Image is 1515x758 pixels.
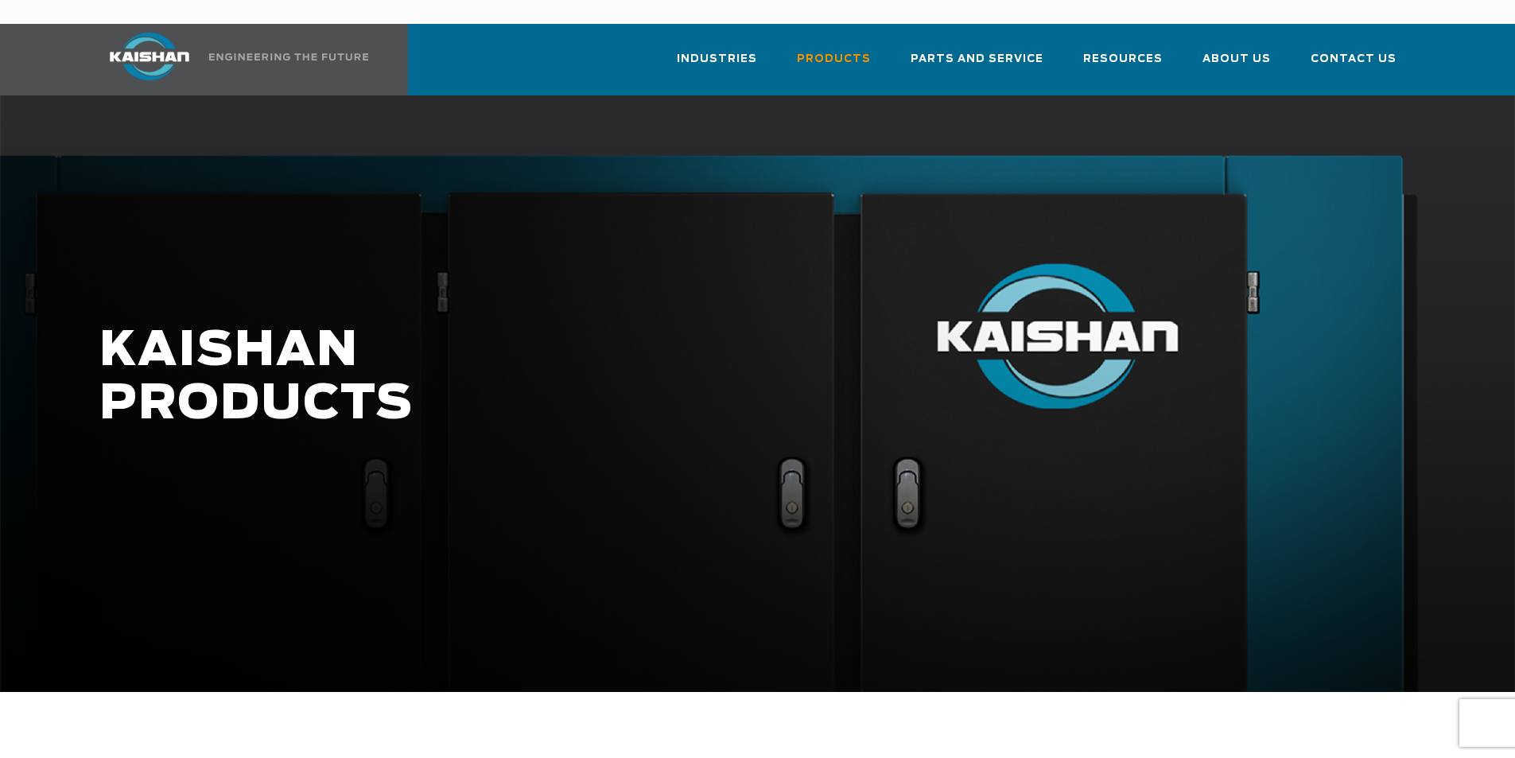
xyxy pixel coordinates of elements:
a: Products [797,38,871,92]
span: Contact Us [1311,50,1397,68]
a: Industries [677,38,757,92]
img: kaishan logo [90,33,209,80]
a: Resources [1083,38,1163,92]
span: About Us [1202,50,1271,68]
span: Resources [1083,50,1163,68]
a: About Us [1202,38,1271,92]
span: Industries [677,50,757,68]
a: Parts and Service [911,38,1043,92]
a: Kaishan USA [90,24,371,95]
img: Engineering the future [209,53,368,60]
span: Parts and Service [911,50,1043,68]
span: Products [797,50,871,68]
a: Contact Us [1311,38,1397,92]
h1: KAISHAN PRODUCTS [99,325,1194,431]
